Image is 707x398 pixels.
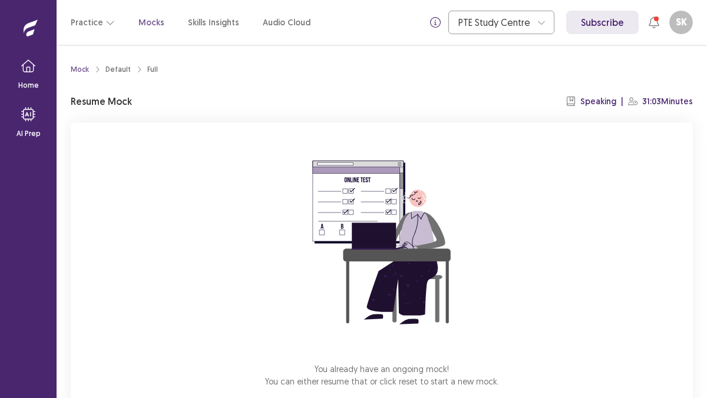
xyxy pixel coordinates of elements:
[138,16,164,29] a: Mocks
[105,64,131,75] div: Default
[71,64,89,75] a: Mock
[263,16,310,29] a: Audio Cloud
[188,16,239,29] a: Skills Insights
[18,80,39,91] p: Home
[276,137,488,349] img: attend-mock
[71,12,115,33] button: Practice
[71,64,158,75] nav: breadcrumb
[621,95,623,108] p: |
[566,11,639,34] a: Subscribe
[669,11,693,34] button: SK
[642,95,693,108] p: 31:03 Minutes
[16,128,41,139] p: AI Prep
[425,12,446,33] button: info
[147,64,158,75] div: Full
[265,363,499,387] p: You already have an ongoing mock! You can either resume that or click reset to start a new mock.
[71,94,132,108] p: Resume Mock
[580,95,616,108] p: Speaking
[458,11,531,34] div: PTE Study Centre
